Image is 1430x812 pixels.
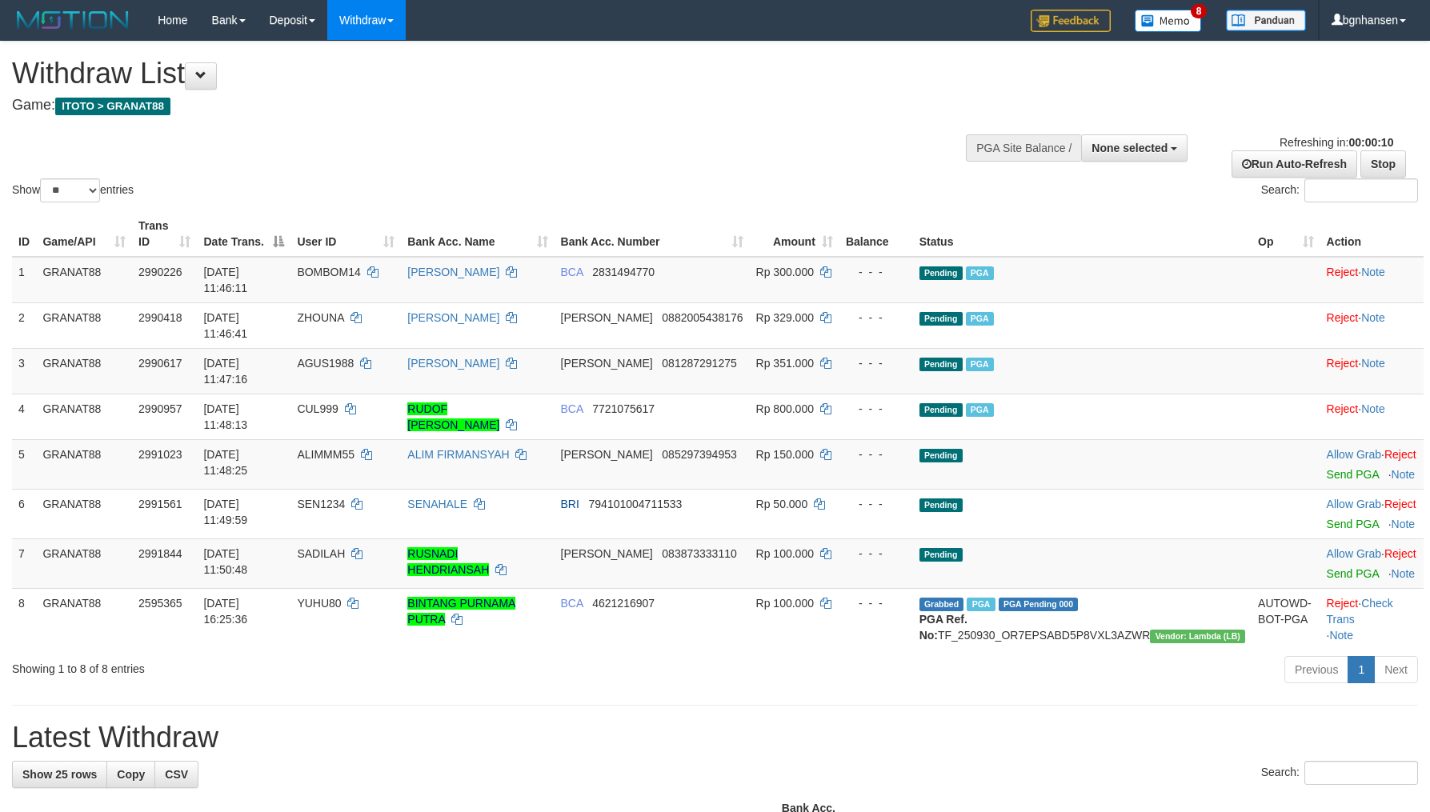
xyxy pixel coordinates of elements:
th: Action [1320,211,1424,257]
a: Reject [1327,402,1359,415]
img: panduan.png [1226,10,1306,31]
span: [PERSON_NAME] [561,448,653,461]
span: · [1327,547,1384,560]
b: PGA Ref. No: [919,613,967,642]
a: Reject [1327,266,1359,278]
img: Feedback.jpg [1031,10,1111,32]
td: GRANAT88 [36,257,132,303]
span: 2991561 [138,498,182,510]
span: 8 [1191,4,1208,18]
td: 7 [12,538,36,588]
span: Copy 794101004711533 to clipboard [589,498,683,510]
td: GRANAT88 [36,302,132,348]
span: CUL999 [297,402,338,415]
h1: Withdraw List [12,58,937,90]
td: 4 [12,394,36,439]
span: Pending [919,266,963,280]
span: [PERSON_NAME] [561,357,653,370]
th: Op: activate to sort column ascending [1252,211,1320,257]
span: Marked by bgndedek [966,358,994,371]
th: Status [913,211,1252,257]
span: 2990617 [138,357,182,370]
div: - - - [846,401,907,417]
td: · [1320,348,1424,394]
th: ID [12,211,36,257]
a: Send PGA [1327,518,1379,530]
a: Reject [1327,311,1359,324]
span: YUHU80 [297,597,341,610]
th: Balance [839,211,913,257]
div: - - - [846,595,907,611]
span: Pending [919,403,963,417]
td: · [1320,257,1424,303]
span: [DATE] 11:46:11 [203,266,247,294]
a: Allow Grab [1327,547,1381,560]
td: 5 [12,439,36,489]
a: Reject [1384,547,1416,560]
th: Amount: activate to sort column ascending [750,211,839,257]
span: AGUS1988 [297,357,354,370]
span: Marked by bgndany [967,598,995,611]
a: Reject [1327,357,1359,370]
td: 1 [12,257,36,303]
td: · [1320,302,1424,348]
span: Rp 800.000 [756,402,814,415]
td: GRANAT88 [36,538,132,588]
label: Search: [1261,178,1418,202]
a: BINTANG PURNAMA PUTRA [407,597,515,626]
span: Grabbed [919,598,964,611]
a: Reject [1384,448,1416,461]
button: None selected [1081,134,1188,162]
span: · [1327,498,1384,510]
td: · [1320,538,1424,588]
th: User ID: activate to sort column ascending [290,211,401,257]
a: RUDOF [PERSON_NAME] [407,402,499,431]
span: 2991844 [138,547,182,560]
a: Note [1361,311,1385,324]
strong: 00:00:10 [1348,136,1393,149]
img: Button%20Memo.svg [1135,10,1202,32]
span: SADILAH [297,547,345,560]
th: Date Trans.: activate to sort column descending [197,211,290,257]
span: [DATE] 11:49:59 [203,498,247,526]
a: Note [1329,629,1353,642]
span: [DATE] 11:50:48 [203,547,247,576]
span: 2991023 [138,448,182,461]
a: Allow Grab [1327,498,1381,510]
input: Search: [1304,178,1418,202]
label: Search: [1261,761,1418,785]
a: SENAHALE [407,498,467,510]
a: Send PGA [1327,468,1379,481]
td: · [1320,394,1424,439]
span: [DATE] 11:46:41 [203,311,247,340]
td: · [1320,439,1424,489]
span: Rp 100.000 [756,547,814,560]
td: 3 [12,348,36,394]
th: Game/API: activate to sort column ascending [36,211,132,257]
span: Pending [919,498,963,512]
a: 1 [1348,656,1375,683]
div: - - - [846,355,907,371]
span: Refreshing in: [1280,136,1393,149]
td: · · [1320,588,1424,650]
div: PGA Site Balance / [966,134,1081,162]
span: BCA [561,402,583,415]
a: Run Auto-Refresh [1232,150,1357,178]
span: BOMBOM14 [297,266,360,278]
a: [PERSON_NAME] [407,357,499,370]
div: - - - [846,264,907,280]
a: Check Trans [1327,597,1393,626]
a: CSV [154,761,198,788]
a: RUSNADI HENDRIANSAH [407,547,489,576]
span: Copy 081287291275 to clipboard [662,357,736,370]
span: Copy 4621216907 to clipboard [592,597,655,610]
span: ALIMMM55 [297,448,354,461]
a: Show 25 rows [12,761,107,788]
a: Reject [1327,597,1359,610]
span: BRI [561,498,579,510]
span: PGA Pending [999,598,1079,611]
span: Rp 329.000 [756,311,814,324]
span: Copy [117,768,145,781]
span: None selected [1092,142,1168,154]
div: - - - [846,546,907,562]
